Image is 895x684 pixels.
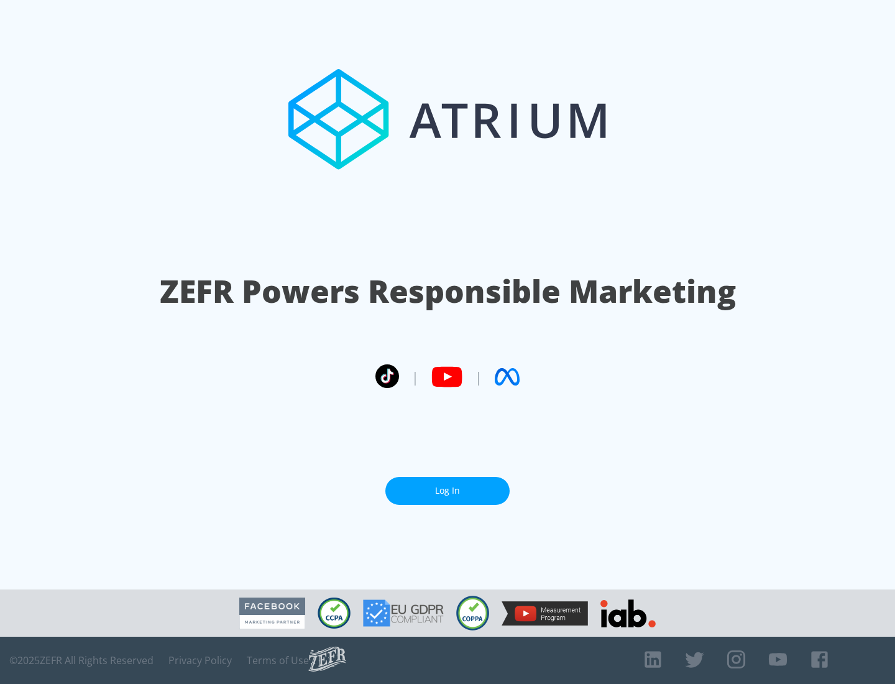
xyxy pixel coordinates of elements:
span: | [411,367,419,386]
a: Terms of Use [247,654,309,667]
img: Facebook Marketing Partner [239,598,305,629]
span: | [475,367,482,386]
img: YouTube Measurement Program [502,601,588,626]
img: CCPA Compliant [318,598,351,629]
a: Log In [385,477,510,505]
span: © 2025 ZEFR All Rights Reserved [9,654,154,667]
h1: ZEFR Powers Responsible Marketing [160,270,736,313]
a: Privacy Policy [168,654,232,667]
img: COPPA Compliant [456,596,489,631]
img: GDPR Compliant [363,599,444,627]
img: IAB [600,599,656,627]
